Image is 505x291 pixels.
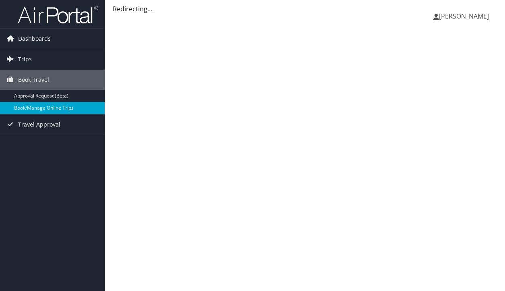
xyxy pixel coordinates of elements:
[18,70,49,90] span: Book Travel
[18,29,51,49] span: Dashboards
[18,114,60,135] span: Travel Approval
[113,4,497,14] div: Redirecting...
[18,49,32,69] span: Trips
[18,5,98,24] img: airportal-logo.png
[433,4,497,28] a: [PERSON_NAME]
[439,12,489,21] span: [PERSON_NAME]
